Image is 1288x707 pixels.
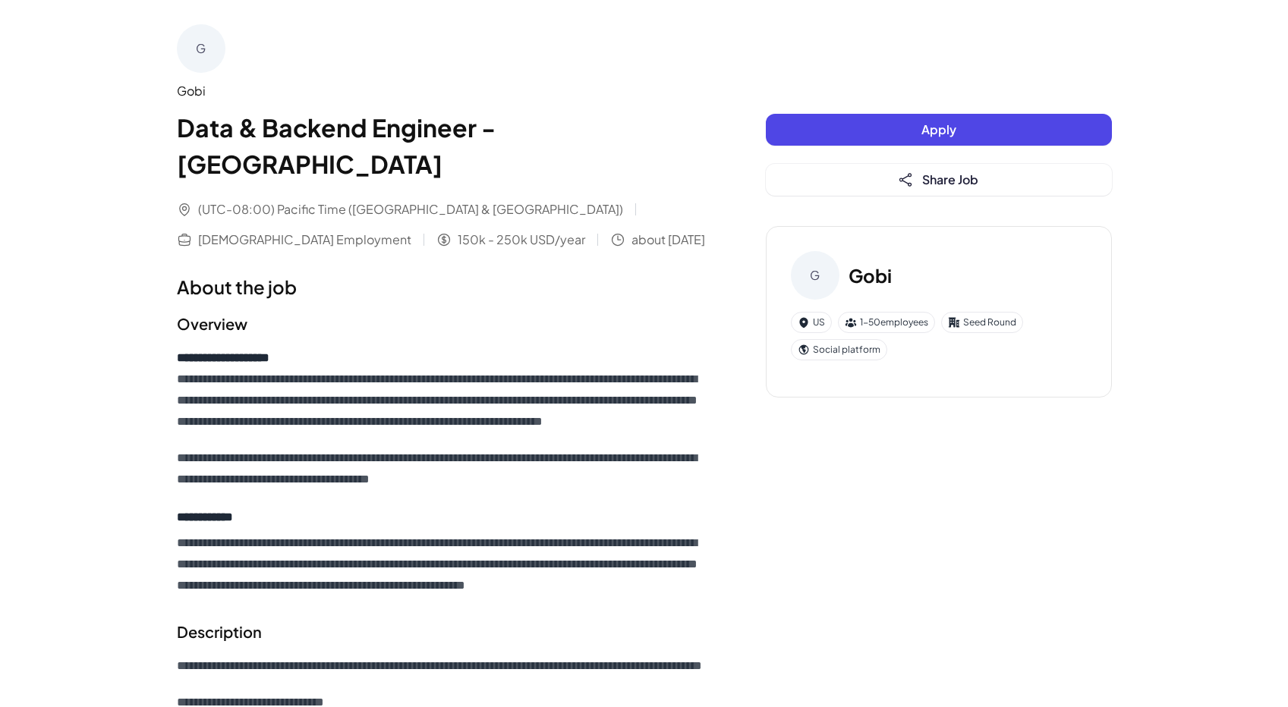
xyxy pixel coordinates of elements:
span: (UTC-08:00) Pacific Time ([GEOGRAPHIC_DATA] & [GEOGRAPHIC_DATA]) [198,200,623,218]
span: about [DATE] [631,231,705,249]
div: US [791,312,832,333]
h2: Overview [177,313,705,335]
span: Share Job [922,171,978,187]
span: Apply [921,121,956,137]
div: Seed Round [941,312,1023,333]
span: [DEMOGRAPHIC_DATA] Employment [198,231,411,249]
h1: Data & Backend Engineer - [GEOGRAPHIC_DATA] [177,109,705,182]
div: Social platform [791,339,887,360]
span: 150k - 250k USD/year [458,231,585,249]
div: G [177,24,225,73]
h1: About the job [177,273,705,300]
button: Apply [766,114,1112,146]
h3: Gobi [849,262,892,289]
button: Share Job [766,164,1112,196]
h2: Description [177,621,705,643]
div: Gobi [177,82,705,100]
div: 1-50 employees [838,312,935,333]
div: G [791,251,839,300]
